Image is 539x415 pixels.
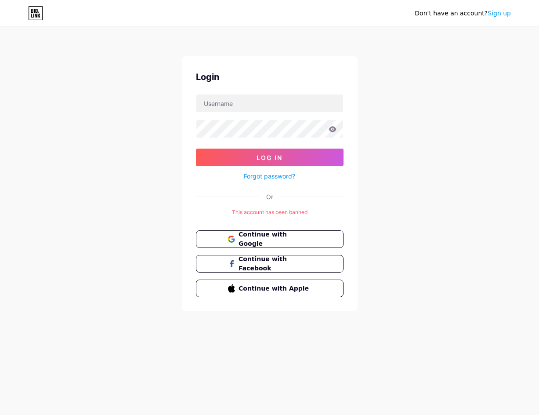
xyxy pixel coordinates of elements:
span: Continue with Apple [239,284,311,293]
button: Log In [196,149,344,166]
span: Continue with Facebook [239,255,311,273]
a: Forgot password? [244,171,295,181]
input: Username [196,95,343,112]
span: Log In [257,154,282,161]
div: Don't have an account? [415,9,511,18]
button: Continue with Google [196,230,344,248]
button: Continue with Apple [196,280,344,297]
button: Continue with Facebook [196,255,344,273]
span: Continue with Google [239,230,311,248]
div: Login [196,70,344,84]
div: Or [266,192,273,201]
a: Sign up [488,10,511,17]
div: This account has been banned [196,208,344,216]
